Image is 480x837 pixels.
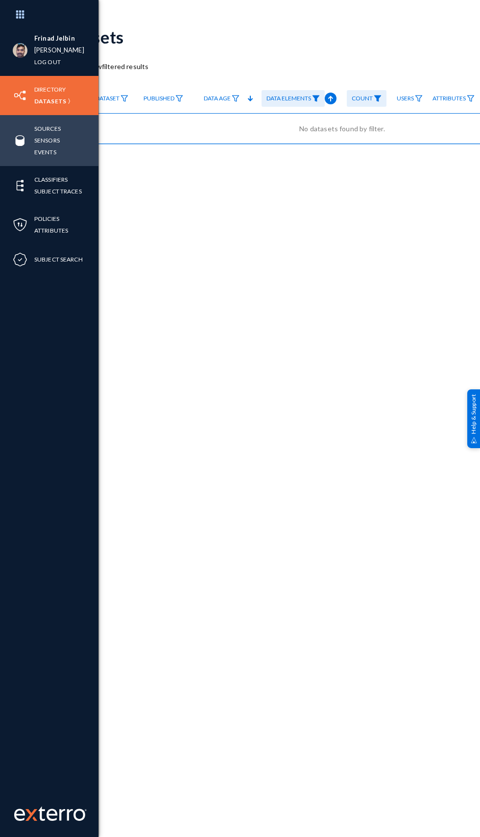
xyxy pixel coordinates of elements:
a: [PERSON_NAME] [34,45,84,56]
img: icon-filter.svg [415,95,423,102]
a: Policies [34,213,59,224]
a: Published [139,90,188,107]
a: Dataset [91,90,133,107]
span: Count [352,95,373,102]
a: Sources [34,123,61,134]
img: icon-inventory.svg [13,88,27,103]
img: icon-policies.svg [13,217,27,232]
a: Count [347,90,386,107]
a: Data Age [199,90,244,107]
a: Data Elements [262,90,325,107]
a: Users [392,90,428,107]
img: icon-filter.svg [120,95,128,102]
a: Sensors [34,135,60,146]
a: Log out [34,56,61,68]
img: icon-filter.svg [175,95,183,102]
img: exterro-work-mark.svg [14,806,87,821]
a: Events [34,146,56,158]
a: Classifiers [34,174,68,185]
img: icon-filter-filled.svg [312,95,320,102]
img: icon-filter.svg [232,95,240,102]
span: Data Elements [266,95,311,102]
img: icon-sources.svg [13,133,27,148]
div: Help & Support [467,389,480,448]
img: icon-filter-filled.svg [374,95,382,102]
img: exterro-logo.svg [25,809,37,821]
a: Subject Search [34,254,83,265]
span: Users [397,95,414,102]
span: Attributes [432,95,466,102]
img: ACg8ocK1ZkZ6gbMmCU1AeqPIsBvrTWeY1xNXvgxNjkUXxjcqAiPEIvU=s96-c [13,43,27,58]
a: Attributes [428,90,480,107]
img: icon-compliance.svg [13,252,27,267]
a: Datasets [34,96,66,107]
span: Show filtered results [60,62,148,71]
img: app launcher [5,4,35,25]
a: Directory [34,84,66,95]
span: Dataset [96,95,120,102]
a: Subject Traces [34,186,82,197]
a: Attributes [34,225,68,236]
img: icon-elements.svg [13,178,27,193]
img: icon-filter.svg [467,95,475,102]
li: Frinad Jelbin [34,33,84,45]
span: Data Age [204,95,231,102]
img: help_support.svg [471,437,477,443]
span: Published [144,95,174,102]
